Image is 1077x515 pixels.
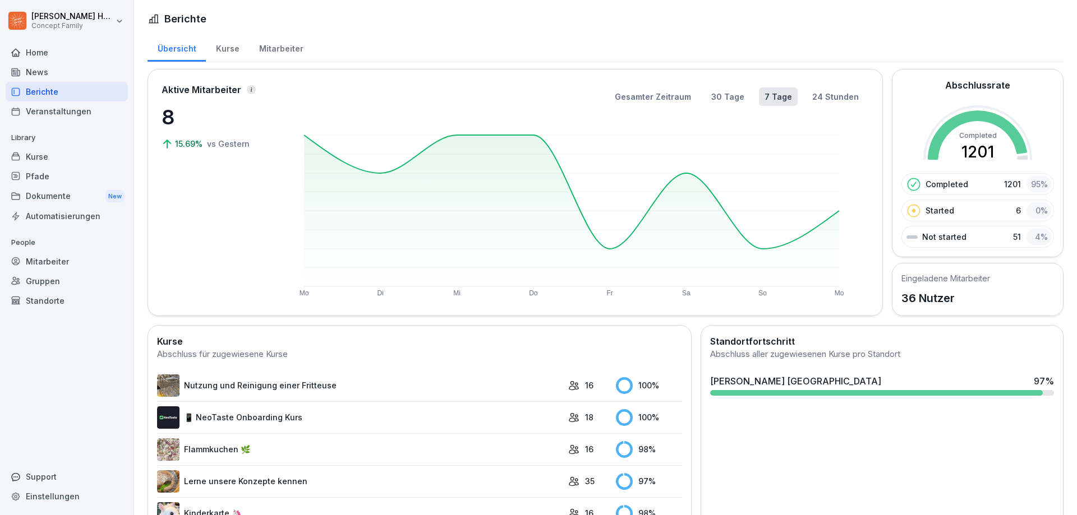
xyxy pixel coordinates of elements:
div: 100 % [616,409,682,426]
div: 4 % [1027,229,1051,245]
p: 1201 [1004,178,1021,190]
p: 35 [585,475,595,487]
a: Einstellungen [6,486,128,506]
div: Dokumente [6,186,128,207]
p: 51 [1013,231,1021,243]
button: 24 Stunden [807,87,864,106]
img: b2msvuojt3s6egexuweix326.png [157,374,179,397]
div: 98 % [616,441,682,458]
a: Flammkuchen 🌿 [157,438,563,461]
a: Gruppen [6,271,128,291]
text: So [758,289,767,297]
a: Automatisierungen [6,206,128,226]
div: [PERSON_NAME] [GEOGRAPHIC_DATA] [710,374,881,388]
h2: Kurse [157,335,682,348]
text: Fr [606,289,613,297]
p: 15.69% [175,138,205,150]
a: News [6,62,128,82]
a: Standorte [6,291,128,310]
p: vs Gestern [207,138,250,150]
a: Veranstaltungen [6,101,128,121]
p: Library [6,129,128,147]
a: Übersicht [148,33,206,62]
a: Berichte [6,82,128,101]
text: Mo [835,289,844,297]
a: Kurse [206,33,249,62]
h1: Berichte [164,11,206,26]
a: Mitarbeiter [249,33,313,62]
a: Lerne unsere Konzepte kennen [157,470,563,493]
img: wogpw1ad3b6xttwx9rgsg3h8.png [157,406,179,429]
button: Gesamter Zeitraum [609,87,697,106]
h2: Standortfortschritt [710,335,1054,348]
p: 6 [1016,205,1021,216]
text: Di [378,289,384,297]
a: Home [6,43,128,62]
a: [PERSON_NAME] [GEOGRAPHIC_DATA]97% [706,370,1058,400]
text: Mo [300,289,309,297]
div: 97 % [1034,374,1054,388]
div: Abschluss für zugewiesene Kurse [157,348,682,361]
img: ssvnl9aim273pmzdbnjk7g2q.png [157,470,179,493]
p: 16 [585,443,593,455]
p: 8 [162,102,274,132]
p: Aktive Mitarbeiter [162,83,241,96]
p: 18 [585,411,593,423]
img: jb643umo8xb48cipqni77y3i.png [157,438,179,461]
div: 97 % [616,473,682,490]
a: Kurse [6,147,128,166]
div: 0 % [1027,202,1051,219]
h2: Abschlussrate [945,78,1010,92]
p: Started [926,205,954,216]
a: DokumenteNew [6,186,128,207]
p: 36 Nutzer [901,290,990,307]
div: 95 % [1027,176,1051,192]
button: 7 Tage [759,87,798,106]
div: New [105,190,125,203]
button: 30 Tage [706,87,750,106]
p: Completed [926,178,968,190]
text: Sa [682,289,691,297]
p: People [6,234,128,252]
h5: Eingeladene Mitarbeiter [901,272,990,284]
p: [PERSON_NAME] Huttarsch [31,12,113,21]
div: Support [6,467,128,486]
div: Abschluss aller zugewiesenen Kurse pro Standort [710,348,1054,361]
p: Concept Family [31,22,113,30]
p: 16 [585,379,593,391]
text: Mi [453,289,461,297]
text: Do [529,289,538,297]
a: Nutzung und Reinigung einer Fritteuse [157,374,563,397]
a: Pfade [6,166,128,186]
p: Not started [922,231,966,243]
a: 📱 NeoTaste Onboarding Kurs [157,406,563,429]
div: 100 % [616,377,682,394]
a: Mitarbeiter [6,252,128,271]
